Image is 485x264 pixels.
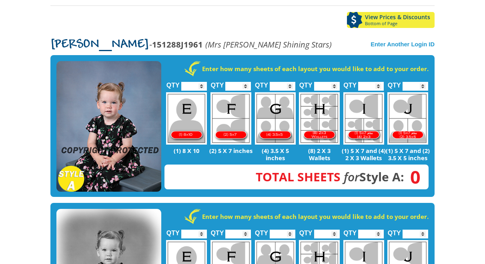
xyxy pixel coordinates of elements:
[299,73,313,93] label: QTY
[205,39,332,50] em: (Mrs [PERSON_NAME] Shining Stars)
[404,173,421,181] span: 0
[344,169,359,185] em: for
[347,12,435,28] a: View Prices & DiscountsBottom of Page
[164,147,209,154] p: (1) 8 X 10
[202,65,429,73] strong: Enter how many sheets of each layout you would like to add to your order.
[256,169,404,185] strong: Style A:
[210,92,251,145] img: F
[386,147,430,161] p: (1) 5 X 7 and (2) 3.5 X 5 inches
[166,92,207,145] img: E
[343,73,357,93] label: QTY
[343,92,384,145] img: I
[388,221,401,240] label: QTY
[255,221,268,240] label: QTY
[210,221,224,240] label: QTY
[388,73,401,93] label: QTY
[387,92,428,145] img: J
[166,73,180,93] label: QTY
[50,40,332,49] p: -
[210,73,224,93] label: QTY
[255,73,268,93] label: QTY
[256,169,341,185] span: Total Sheets
[255,92,296,145] img: G
[299,92,340,145] img: H
[253,147,297,161] p: (4) 3.5 X 5 inches
[343,221,357,240] label: QTY
[299,221,313,240] label: QTY
[202,212,429,220] strong: Enter how many sheets of each layout you would like to add to your order.
[152,39,203,50] strong: 151288J1961
[371,41,435,48] a: Enter Another Login ID
[56,61,161,192] img: STYLE A
[50,38,149,51] span: [PERSON_NAME]
[209,147,253,154] p: (2) 5 X 7 inches
[341,147,386,161] p: (1) 5 X 7 and (4) 2 X 3 Wallets
[297,147,342,161] p: (8) 2 X 3 Wallets
[365,21,435,26] span: Bottom of Page
[166,221,180,240] label: QTY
